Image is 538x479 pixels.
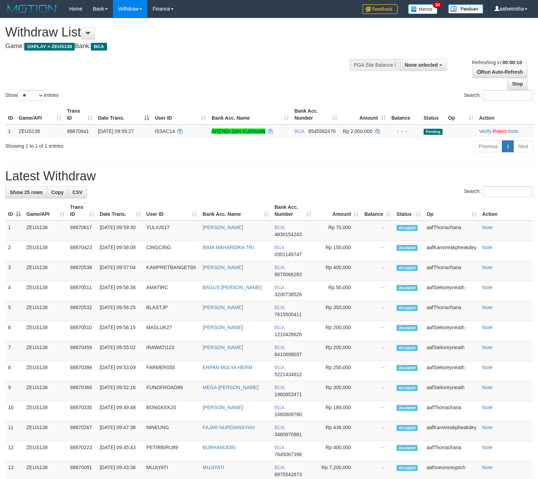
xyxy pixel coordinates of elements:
td: ZEUS138 [24,441,67,461]
td: IRAWATI123 [144,341,200,361]
td: PETIRBIRU89 [144,441,200,461]
td: - [361,421,394,441]
span: BCA [274,305,284,310]
td: - [361,241,394,261]
td: aafSieksreyneath [424,341,479,361]
td: aafSieksreyneath [424,281,479,301]
th: Date Trans.: activate to sort column ascending [97,201,144,221]
th: Game/API: activate to sort column ascending [16,105,64,125]
td: CINGCING [144,241,200,261]
button: None selected [400,59,447,71]
a: Note [508,128,518,134]
span: Accepted [397,425,418,431]
td: ZEUS138 [24,321,67,341]
span: Copy 5221434812 to clipboard [274,372,302,377]
th: Date Trans.: activate to sort column descending [95,105,152,125]
td: [DATE] 09:45:43 [97,441,144,461]
a: Note [482,385,493,390]
td: YULIUS17 [144,221,200,241]
span: Copy 1960653471 to clipboard [274,392,302,397]
td: ZEUS138 [24,241,67,261]
span: BCA [294,128,304,134]
td: 88870223 [67,441,97,461]
h1: Latest Withdraw [5,169,533,183]
a: Note [482,305,493,310]
span: Rp 2.000.000 [343,128,372,134]
a: BAGUS [PERSON_NAME] [202,285,261,290]
select: Showentries [18,90,44,101]
td: - [361,441,394,461]
a: [PERSON_NAME] [202,265,243,270]
a: [PERSON_NAME] [202,345,243,350]
div: Showing 1 to 1 of 1 entries [5,140,219,149]
img: MOTION_logo.png [5,4,59,14]
td: 11 [5,421,24,441]
a: FAJAR NURDIANSYAH [202,425,254,430]
a: Note [482,325,493,330]
span: Pending [424,129,443,135]
span: Accepted [397,325,418,331]
th: ID [5,105,16,125]
td: 88870423 [67,241,97,261]
th: Bank Acc. Name: activate to sort column ascending [209,105,292,125]
th: Trans ID: activate to sort column ascending [64,105,95,125]
span: Copy 8670066283 to clipboard [274,272,302,277]
td: [DATE] 09:59:30 [97,221,144,241]
span: Refreshing in: [472,60,522,65]
th: Op: activate to sort column ascending [445,105,476,125]
th: Balance: activate to sort column ascending [361,201,394,221]
th: Balance [388,105,421,125]
td: 5 [5,301,24,321]
a: BIMA MAHARDIKA TRI [202,245,254,250]
td: [DATE] 09:49:48 [97,401,144,421]
a: Note [482,405,493,410]
a: [PERSON_NAME] [202,305,243,310]
a: Reject [493,128,507,134]
div: - - - [391,128,418,135]
td: ZEUS138 [24,361,67,381]
td: Rp 400,000 [314,441,361,461]
span: None selected [405,62,438,68]
a: Note [482,365,493,370]
td: - [361,301,394,321]
td: BONGKEK20 [144,401,200,421]
td: aafSieksreyneath [424,381,479,401]
span: Copy 7615500411 to clipboard [274,312,302,317]
span: Copy [51,189,64,195]
td: - [361,341,394,361]
td: ZEUS138 [24,301,67,321]
td: [DATE] 09:57:04 [97,261,144,281]
td: 88870617 [67,221,97,241]
a: [PERSON_NAME] [202,325,243,330]
td: ZEUS138 [16,125,64,138]
a: MUJIYATI [202,465,224,470]
label: Search: [464,186,533,197]
th: Action [476,105,534,125]
h1: Withdraw List [5,25,352,39]
a: MEGA [PERSON_NAME] [202,385,258,390]
a: Note [482,425,493,430]
th: Bank Acc. Number: activate to sort column ascending [272,201,314,221]
td: - [361,321,394,341]
td: ZEUS138 [24,381,67,401]
a: Note [482,265,493,270]
td: ZEUS138 [24,221,67,241]
div: PGA Site Balance / [350,59,400,71]
th: Amount: activate to sort column ascending [340,105,388,125]
td: ZEUS138 [24,281,67,301]
td: aafKanvireakpheakdey [424,421,479,441]
span: Accepted [397,285,418,291]
td: 88870511 [67,281,97,301]
td: 8 [5,361,24,381]
th: User ID: activate to sort column ascending [152,105,209,125]
a: Copy [47,186,68,198]
a: Note [482,285,493,290]
label: Show entries [5,90,59,101]
td: Rp 300,000 [314,381,361,401]
span: Accepted [397,365,418,371]
span: Copy 8545582470 to clipboard [308,128,336,134]
td: NINEUNG [144,421,200,441]
td: FARMER555 [144,361,200,381]
td: KAMPRETBANGET88 [144,261,200,281]
span: Accepted [397,265,418,271]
